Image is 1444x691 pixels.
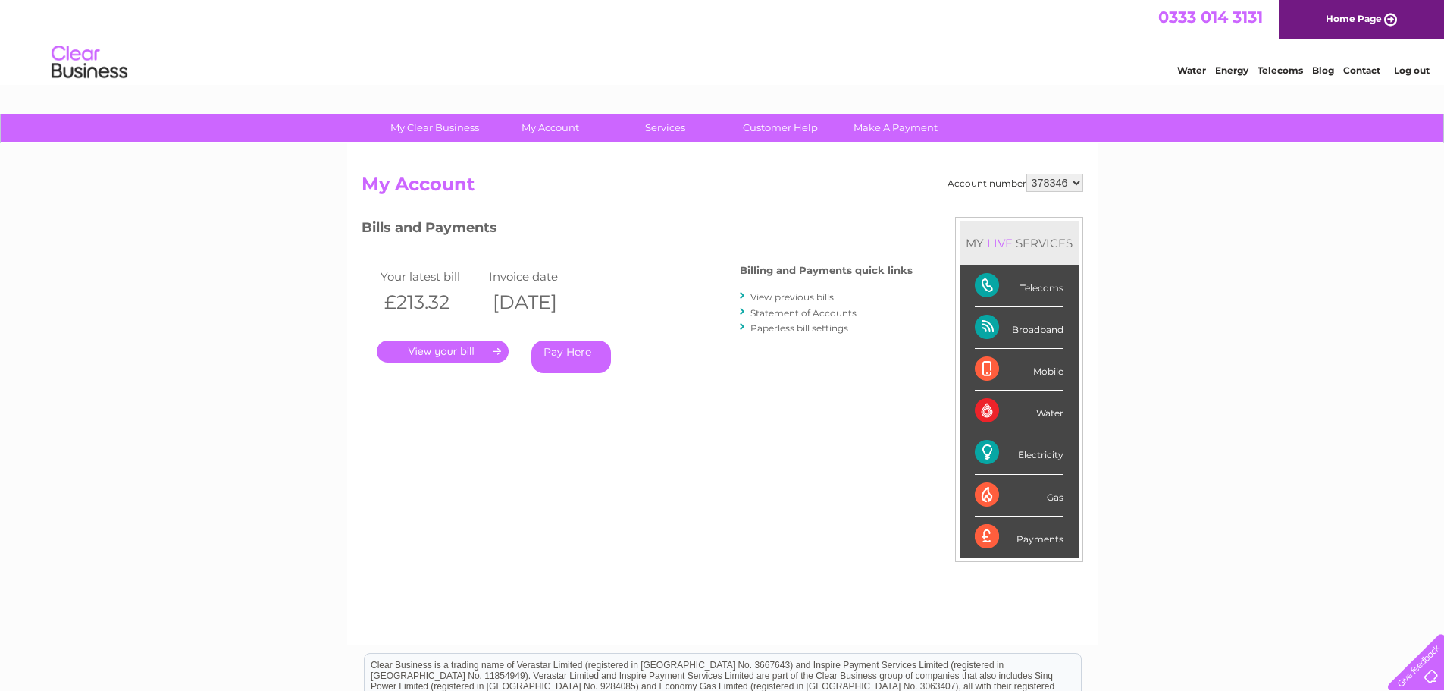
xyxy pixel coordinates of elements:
[750,322,848,334] a: Paperless bill settings
[833,114,958,142] a: Make A Payment
[487,114,612,142] a: My Account
[1312,64,1334,76] a: Blog
[485,266,594,287] td: Invoice date
[1215,64,1248,76] a: Energy
[740,265,913,276] h4: Billing and Payments quick links
[975,517,1063,558] div: Payments
[377,287,486,318] th: £213.32
[975,265,1063,307] div: Telecoms
[975,432,1063,474] div: Electricity
[975,307,1063,349] div: Broadband
[377,266,486,287] td: Your latest bill
[1258,64,1303,76] a: Telecoms
[718,114,843,142] a: Customer Help
[1158,8,1263,27] a: 0333 014 3131
[984,236,1016,250] div: LIVE
[975,475,1063,517] div: Gas
[750,291,834,303] a: View previous bills
[531,341,611,373] a: Pay Here
[485,287,594,318] th: [DATE]
[362,217,913,243] h3: Bills and Payments
[948,174,1083,192] div: Account number
[975,349,1063,391] div: Mobile
[960,221,1079,265] div: MY SERVICES
[51,39,128,86] img: logo.png
[1394,64,1430,76] a: Log out
[603,114,728,142] a: Services
[362,174,1083,203] h2: My Account
[1177,64,1206,76] a: Water
[1343,64,1380,76] a: Contact
[975,391,1063,432] div: Water
[377,341,509,363] a: .
[372,114,497,142] a: My Clear Business
[365,8,1081,74] div: Clear Business is a trading name of Verastar Limited (registered in [GEOGRAPHIC_DATA] No. 3667643...
[750,307,857,319] a: Statement of Accounts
